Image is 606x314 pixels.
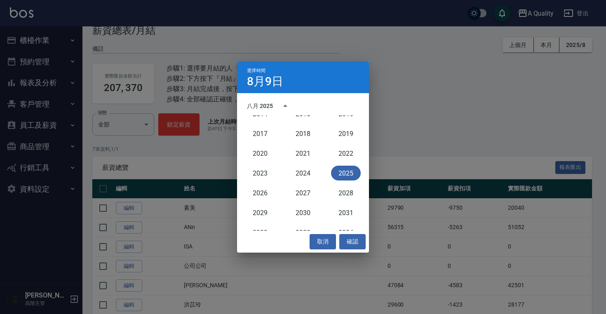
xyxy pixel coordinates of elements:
[245,205,275,220] button: 2029
[288,166,318,180] button: 2024
[331,185,361,200] button: 2028
[288,225,318,240] button: 2033
[288,146,318,161] button: 2021
[275,96,295,116] button: year view is open, switch to calendar view
[339,234,366,249] button: 確認
[331,126,361,141] button: 2019
[245,225,275,240] button: 2032
[245,126,275,141] button: 2017
[245,185,275,200] button: 2026
[331,225,361,240] button: 2034
[288,126,318,141] button: 2018
[245,146,275,161] button: 2020
[247,102,273,110] div: 八月 2025
[310,234,336,249] button: 取消
[288,185,318,200] button: 2027
[331,205,361,220] button: 2031
[245,166,275,180] button: 2023
[247,77,283,87] h4: 8月9日
[288,205,318,220] button: 2030
[247,68,265,73] span: 選擇時間
[331,166,361,180] button: 2025
[331,146,361,161] button: 2022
